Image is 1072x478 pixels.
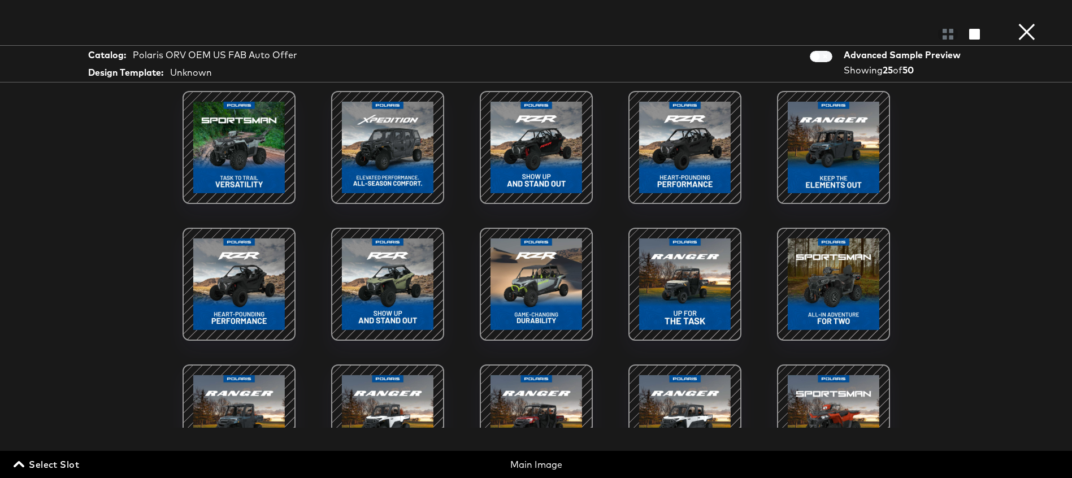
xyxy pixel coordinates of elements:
strong: Catalog: [88,49,126,62]
span: Select Slot [16,457,79,472]
div: Polaris ORV OEM US FAB Auto Offer [133,49,297,62]
strong: 50 [902,64,914,76]
strong: Design Template: [88,66,163,79]
div: Advanced Sample Preview [844,49,965,62]
div: Main Image [364,458,708,471]
button: Select Slot [11,457,84,472]
div: Showing of [844,64,965,77]
strong: 25 [883,64,893,76]
div: Unknown [170,66,212,79]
